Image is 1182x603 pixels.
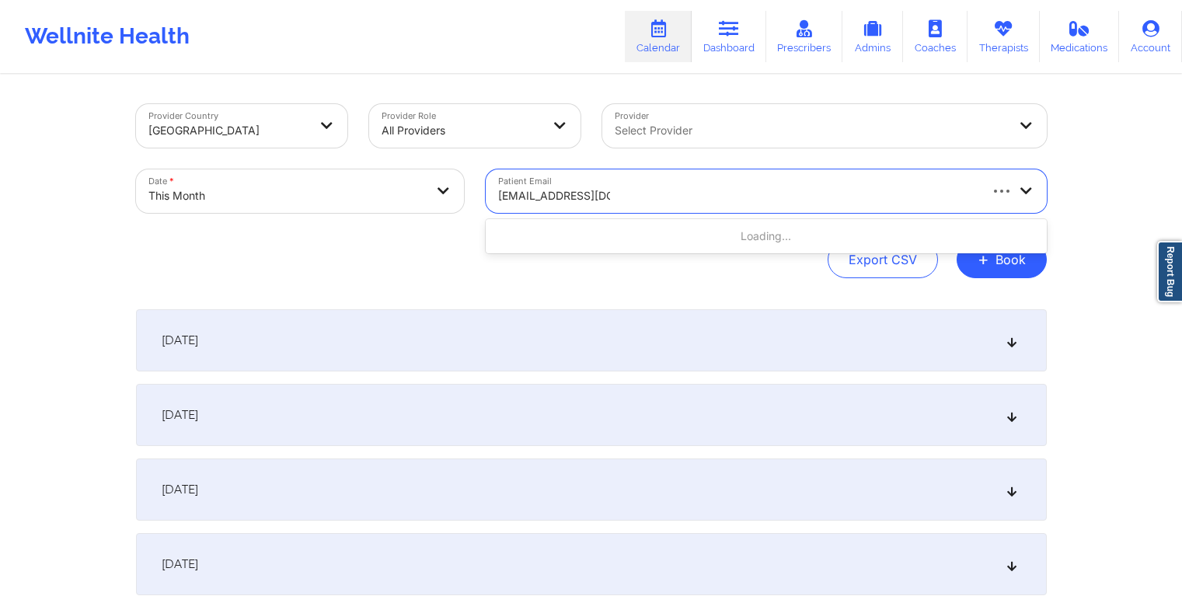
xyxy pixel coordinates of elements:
a: Therapists [968,11,1040,62]
span: [DATE] [162,407,198,423]
div: All Providers [382,113,542,148]
span: [DATE] [162,482,198,497]
a: Dashboard [692,11,766,62]
a: Admins [842,11,903,62]
span: + [978,255,989,263]
a: Account [1119,11,1182,62]
span: [DATE] [162,333,198,348]
a: Prescribers [766,11,843,62]
a: Report Bug [1157,241,1182,302]
a: Coaches [903,11,968,62]
div: [GEOGRAPHIC_DATA] [148,113,309,148]
div: This Month [148,179,425,213]
a: Medications [1040,11,1120,62]
button: Export CSV [828,241,938,278]
div: Loading... [486,222,1047,250]
a: Calendar [625,11,692,62]
button: +Book [957,241,1047,278]
span: [DATE] [162,556,198,572]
